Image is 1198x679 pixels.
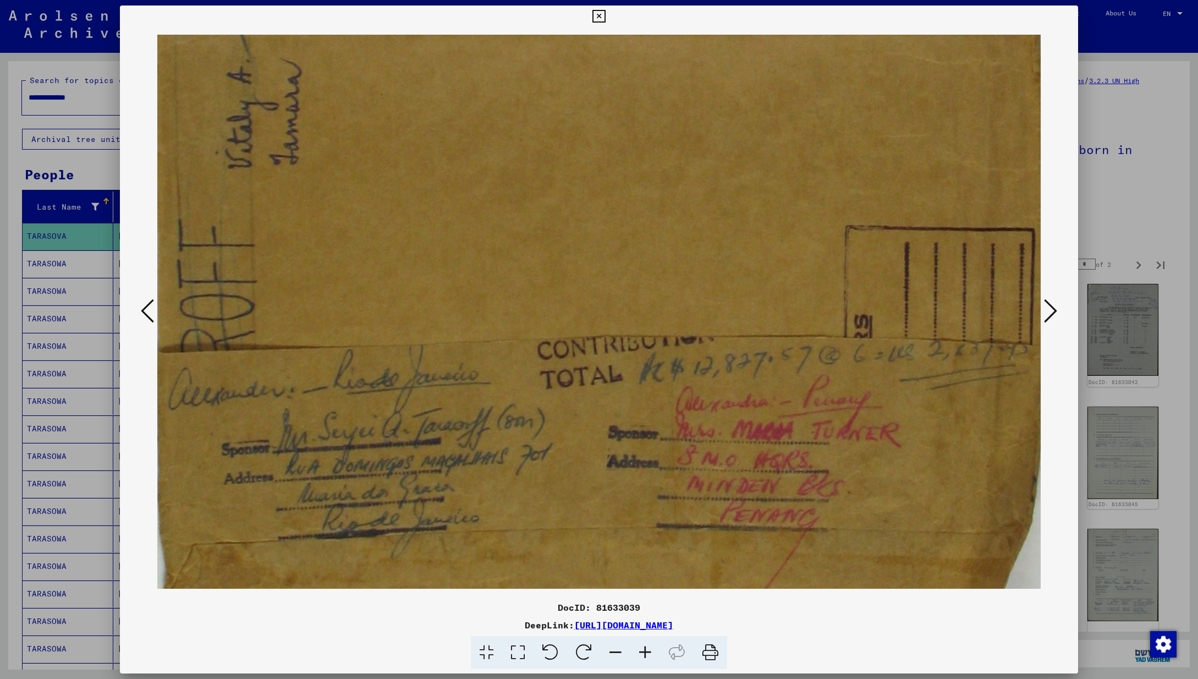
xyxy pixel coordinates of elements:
img: 002.jpg [157,28,1041,596]
div: DocID: 81633039 [120,601,1078,614]
div: DeepLink: [120,618,1078,632]
a: [URL][DOMAIN_NAME] [574,620,673,631]
div: Change consent [1150,631,1176,657]
img: Change consent [1150,631,1177,658]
